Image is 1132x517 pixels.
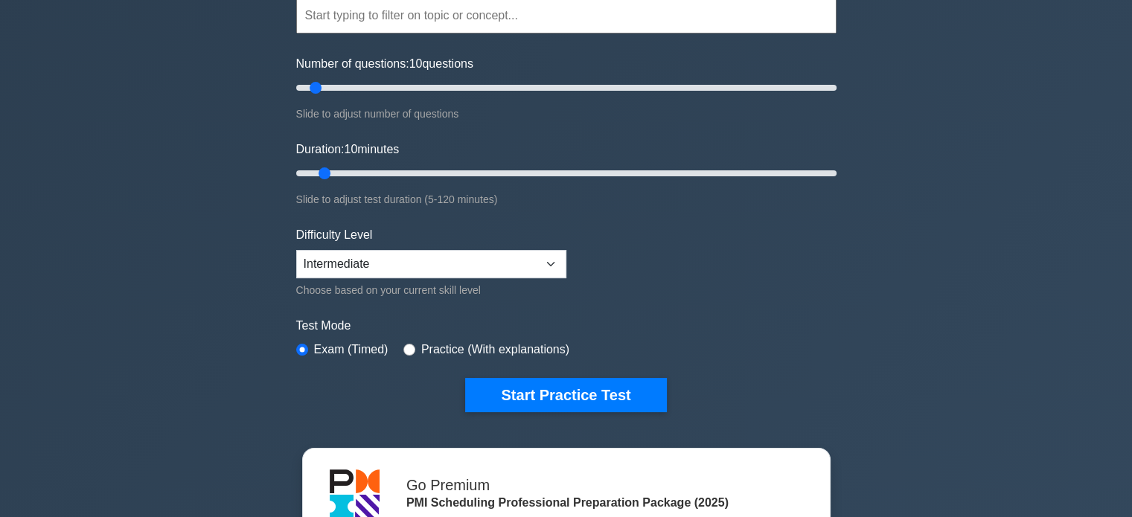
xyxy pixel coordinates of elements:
div: Slide to adjust number of questions [296,105,837,123]
label: Duration: minutes [296,141,400,158]
label: Practice (With explanations) [421,341,569,359]
button: Start Practice Test [465,378,666,412]
div: Choose based on your current skill level [296,281,566,299]
span: 10 [344,143,357,155]
div: Slide to adjust test duration (5-120 minutes) [296,190,837,208]
span: 10 [409,57,423,70]
label: Difficulty Level [296,226,373,244]
label: Test Mode [296,317,837,335]
label: Exam (Timed) [314,341,388,359]
label: Number of questions: questions [296,55,473,73]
